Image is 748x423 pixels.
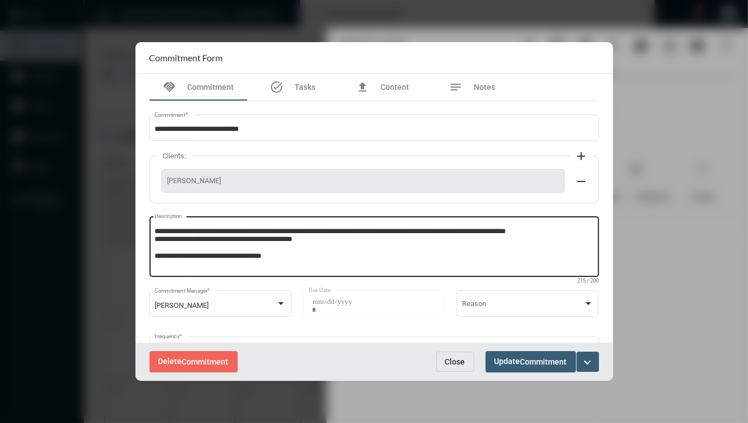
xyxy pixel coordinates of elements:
[436,352,474,372] button: Close
[163,80,176,94] mat-icon: handshake
[474,83,496,92] span: Notes
[380,83,409,92] span: Content
[445,357,465,366] span: Close
[495,357,567,366] span: Update
[167,176,559,185] span: [PERSON_NAME]
[356,80,369,94] mat-icon: file_upload
[450,80,463,94] mat-icon: notes
[149,52,223,63] h2: Commitment Form
[182,358,229,367] span: Commitment
[294,83,315,92] span: Tasks
[149,351,238,372] button: DeleteCommitment
[486,351,576,372] button: UpdateCommitment
[520,358,567,367] span: Commitment
[575,149,588,163] mat-icon: add
[158,357,229,366] span: Delete
[157,152,192,160] label: Clients:
[575,175,588,188] mat-icon: remove
[155,301,208,310] span: [PERSON_NAME]
[578,278,599,284] mat-hint: 215 / 200
[581,356,595,369] mat-icon: expand_more
[188,83,234,92] span: Commitment
[270,80,283,94] mat-icon: task_alt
